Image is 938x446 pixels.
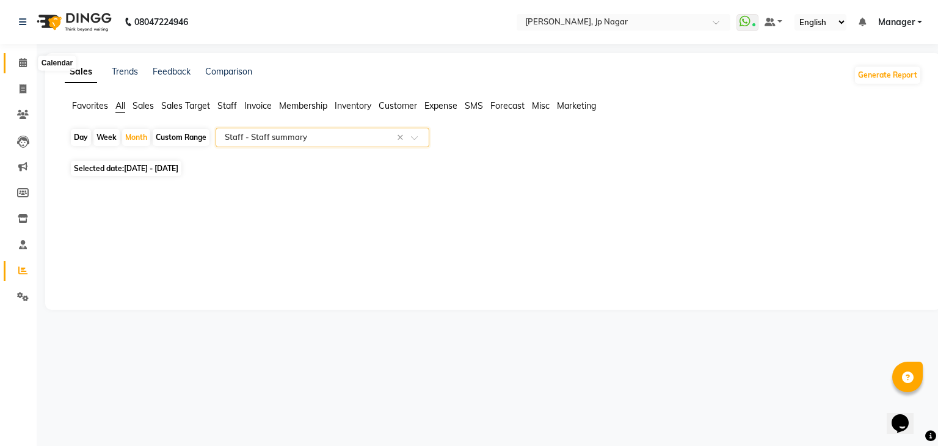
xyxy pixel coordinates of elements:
[887,397,926,434] iframe: chat widget
[557,100,596,111] span: Marketing
[122,129,150,146] div: Month
[133,100,154,111] span: Sales
[38,56,76,71] div: Calendar
[72,100,108,111] span: Favorites
[855,67,920,84] button: Generate Report
[244,100,272,111] span: Invoice
[153,66,191,77] a: Feedback
[465,100,483,111] span: SMS
[71,161,181,176] span: Selected date:
[490,100,525,111] span: Forecast
[134,5,188,39] b: 08047224946
[217,100,237,111] span: Staff
[93,129,120,146] div: Week
[124,164,178,173] span: [DATE] - [DATE]
[379,100,417,111] span: Customer
[397,131,407,144] span: Clear all
[115,100,125,111] span: All
[161,100,210,111] span: Sales Target
[205,66,252,77] a: Comparison
[279,100,327,111] span: Membership
[532,100,550,111] span: Misc
[112,66,138,77] a: Trends
[335,100,371,111] span: Inventory
[878,16,915,29] span: Manager
[153,129,209,146] div: Custom Range
[71,129,91,146] div: Day
[424,100,457,111] span: Expense
[31,5,115,39] img: logo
